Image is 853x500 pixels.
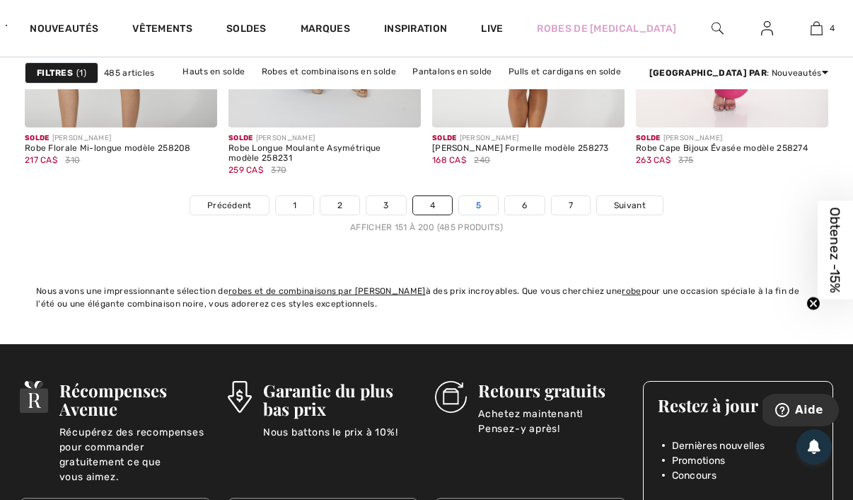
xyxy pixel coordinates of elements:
span: 259 CA$ [228,165,263,175]
span: Promotions [672,453,726,468]
nav: Page navigation [25,195,828,234]
span: 263 CA$ [636,155,671,165]
span: 168 CA$ [432,155,466,165]
span: Solde [228,134,253,142]
span: Suivant [614,199,646,212]
p: Achetez maintenant! Pensez-y après! [478,407,626,435]
a: Robes et combinaisons en solde [255,62,403,81]
div: [PERSON_NAME] [25,133,191,144]
div: Obtenez -15%Close teaser [818,201,853,300]
strong: Filtres [37,67,73,79]
div: [PERSON_NAME] Formelle modèle 258273 [432,144,609,154]
img: Garantie du plus bas prix [228,381,252,413]
a: Robes de [MEDICAL_DATA] [537,21,676,36]
a: Suivant [597,196,663,215]
h3: Garantie du plus bas prix [263,381,418,418]
a: robe [622,286,641,296]
div: Robe Longue Moulante Asymétrique modèle 258231 [228,144,421,164]
span: 4 [830,22,835,35]
img: recherche [712,20,724,37]
div: [PERSON_NAME] [228,133,421,144]
a: Marques [301,23,350,38]
p: Nous battons le prix à 10%! [263,425,418,453]
span: Dernières nouvelles [672,438,765,453]
a: Pulls et cardigans en solde [501,62,628,81]
span: Inspiration [384,23,447,38]
a: 4 [792,20,841,37]
a: Live [481,21,503,36]
span: Obtenez -15% [828,208,844,293]
span: 375 [678,154,693,166]
span: 485 articles [104,67,155,79]
a: Soldes [226,23,267,38]
span: 240 [474,154,490,166]
span: Solde [432,134,457,142]
h3: Retours gratuits [478,381,626,399]
img: Mes infos [761,20,773,37]
a: robes et de combinaisons par [PERSON_NAME] [228,286,426,296]
span: 1 [76,67,86,79]
a: 3 [366,196,405,215]
div: [PERSON_NAME] [636,133,808,144]
a: Vêtements [132,23,192,38]
a: Pantalons en solde [405,62,499,81]
a: 5 [459,196,498,215]
a: Vêtements d'extérieur en solde [432,81,578,99]
div: Robe Cape Bijoux Évasée modèle 258274 [636,144,808,154]
span: 217 CA$ [25,155,57,165]
img: Récompenses Avenue [20,381,48,413]
span: 370 [271,164,286,176]
img: Retours gratuits [435,381,467,413]
a: Se connecter [750,20,784,38]
a: Hauts en solde [175,62,252,81]
img: 1ère Avenue [6,11,7,40]
strong: [GEOGRAPHIC_DATA] par [649,68,767,78]
p: Récupérez des recompenses pour commander gratuitement ce que vous aimez. [59,425,211,453]
div: Afficher 151 à 200 (485 produits) [25,221,828,234]
button: Close teaser [806,297,820,311]
div: Nous avons une impressionnante sélection de à des prix incroyables. Que vous cherchiez une pour u... [36,285,817,310]
a: 6 [505,196,544,215]
a: 4 [413,196,452,215]
iframe: Ouvre un widget dans lequel vous pouvez trouver plus d’informations [762,394,839,429]
a: Jupes en solde [352,81,429,99]
a: Nouveautés [30,23,98,38]
span: Précédent [207,199,252,212]
span: Concours [672,468,716,483]
a: 1 [276,196,313,215]
div: : Nouveautés [649,67,828,79]
span: 310 [65,154,80,166]
h3: Récompenses Avenue [59,381,211,418]
span: Solde [636,134,661,142]
h3: Restez à jour [658,396,819,414]
a: 2 [320,196,359,215]
a: 7 [552,196,590,215]
div: Robe Florale Mi-longue modèle 258208 [25,144,191,154]
span: Solde [25,134,50,142]
a: Précédent [190,196,269,215]
div: [PERSON_NAME] [432,133,609,144]
a: Vestes et blazers en solde [226,81,350,99]
img: Mon panier [811,20,823,37]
